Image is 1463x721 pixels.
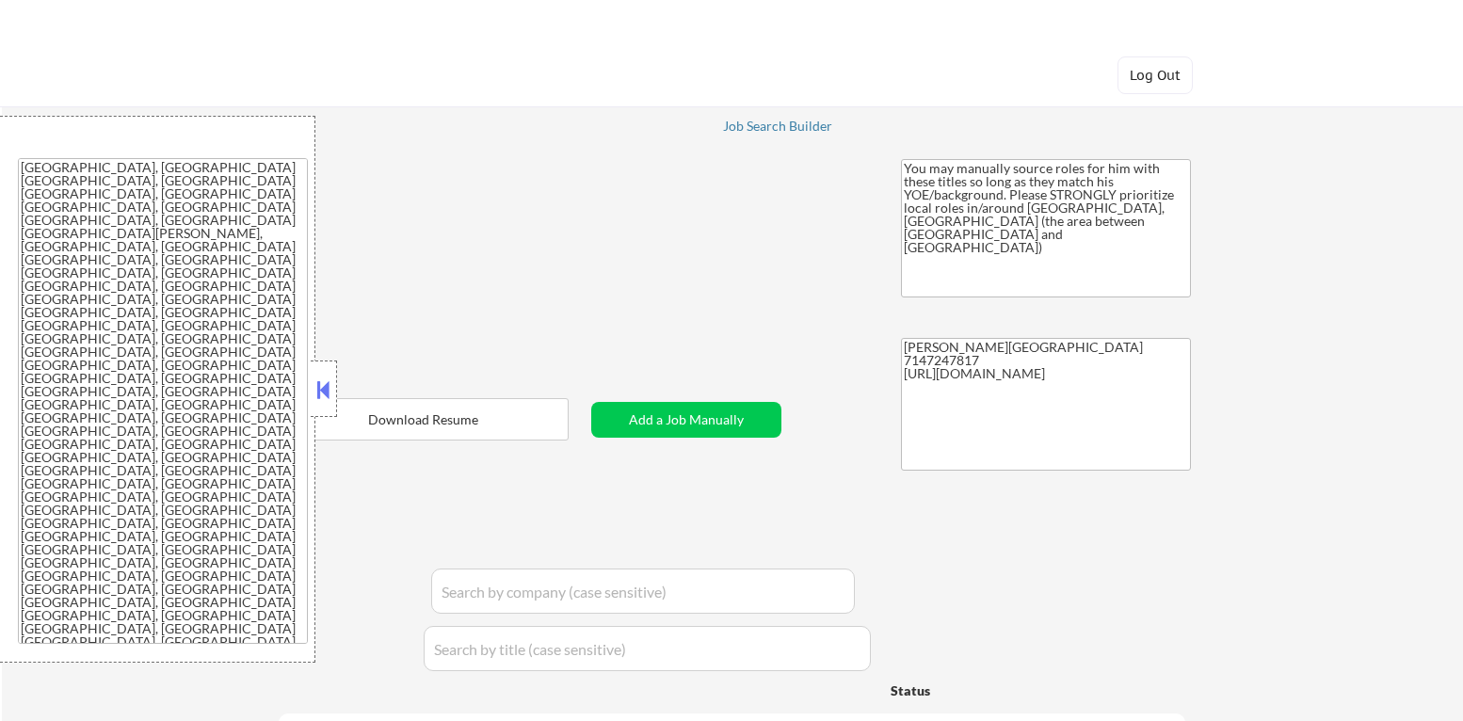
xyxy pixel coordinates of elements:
input: Search by company (case sensitive) [431,569,855,614]
div: Status [891,673,1053,707]
button: Add a Job Manually [591,402,781,438]
input: Search by title (case sensitive) [424,626,871,671]
a: Job Search Builder [723,119,833,137]
button: Download Resume [279,398,569,441]
div: Job Search Builder [723,120,833,133]
button: Log Out [1117,56,1193,94]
